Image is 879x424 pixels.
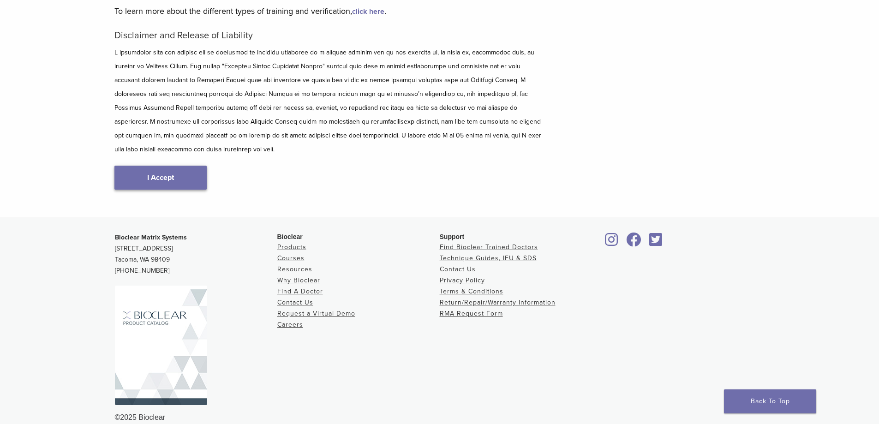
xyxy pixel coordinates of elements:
[115,232,277,276] p: [STREET_ADDRESS] Tacoma, WA 98409 [PHONE_NUMBER]
[623,238,645,247] a: Bioclear
[602,238,622,247] a: Bioclear
[114,4,544,18] p: To learn more about the different types of training and verification, .
[114,30,544,41] h5: Disclaimer and Release of Liability
[277,287,323,295] a: Find A Doctor
[440,243,538,251] a: Find Bioclear Trained Doctors
[114,46,544,156] p: L ipsumdolor sita con adipisc eli se doeiusmod te Incididu utlaboree do m aliquae adminim ven qu ...
[440,233,465,240] span: Support
[440,254,537,262] a: Technique Guides, IFU & SDS
[277,276,320,284] a: Why Bioclear
[277,243,306,251] a: Products
[440,310,503,317] a: RMA Request Form
[277,299,313,306] a: Contact Us
[115,412,765,423] div: ©2025 Bioclear
[440,287,503,295] a: Terms & Conditions
[277,310,355,317] a: Request a Virtual Demo
[277,254,305,262] a: Courses
[277,321,303,328] a: Careers
[115,233,187,241] strong: Bioclear Matrix Systems
[440,299,556,306] a: Return/Repair/Warranty Information
[115,286,207,405] img: Bioclear
[277,233,303,240] span: Bioclear
[114,166,207,190] a: I Accept
[277,265,312,273] a: Resources
[724,389,816,413] a: Back To Top
[646,238,666,247] a: Bioclear
[440,265,476,273] a: Contact Us
[440,276,485,284] a: Privacy Policy
[352,7,384,16] a: click here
